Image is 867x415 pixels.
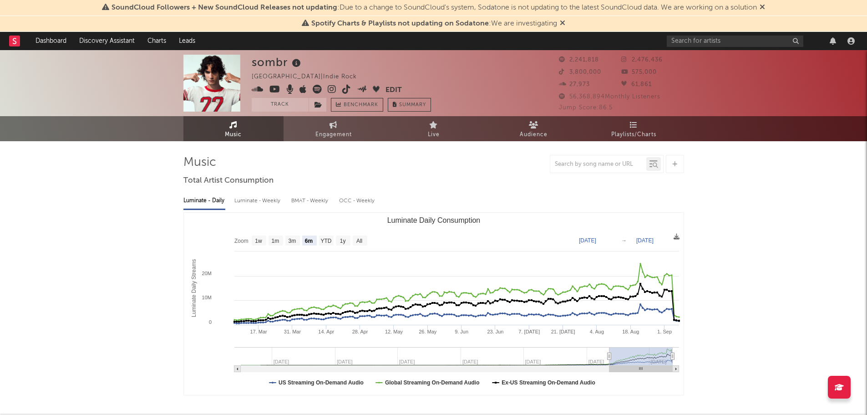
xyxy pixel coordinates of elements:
[520,129,548,140] span: Audience
[284,329,301,334] text: 31. Mar
[550,161,646,168] input: Search by song name or URL
[388,98,431,112] button: Summary
[352,329,368,334] text: 28. Apr
[255,238,262,244] text: 1w
[234,193,282,209] div: Luminate - Weekly
[311,20,489,27] span: Spotify Charts & Playlists not updating on Sodatone
[356,238,362,244] text: All
[318,329,334,334] text: 14. Apr
[344,100,378,111] span: Benchmark
[611,129,656,140] span: Playlists/Charts
[385,85,402,96] button: Edit
[271,238,279,244] text: 1m
[559,94,660,100] span: 56,368,894 Monthly Listeners
[284,116,384,141] a: Engagement
[288,238,296,244] text: 3m
[487,329,503,334] text: 23. Jun
[304,238,312,244] text: 6m
[225,129,242,140] span: Music
[112,4,337,11] span: SoundCloud Followers + New SoundCloud Releases not updating
[484,116,584,141] a: Audience
[657,329,672,334] text: 1. Sep
[315,129,352,140] span: Engagement
[387,216,480,224] text: Luminate Daily Consumption
[551,329,575,334] text: 21. [DATE]
[621,69,657,75] span: 575,000
[320,238,331,244] text: YTD
[183,116,284,141] a: Music
[559,57,599,63] span: 2,241,818
[29,32,73,50] a: Dashboard
[202,295,211,300] text: 10M
[311,20,557,27] span: : We are investigating
[428,129,440,140] span: Live
[279,379,364,386] text: US Streaming On-Demand Audio
[184,213,684,395] svg: Luminate Daily Consumption
[112,4,757,11] span: : Due to a change to SoundCloud's system, Sodatone is not updating to the latest SoundCloud data....
[502,379,595,386] text: Ex-US Streaming On-Demand Audio
[621,237,627,244] text: →
[208,319,211,325] text: 0
[252,98,309,112] button: Track
[419,329,437,334] text: 26. May
[202,271,211,276] text: 20M
[636,237,654,244] text: [DATE]
[183,193,225,209] div: Luminate - Daily
[340,238,345,244] text: 1y
[172,32,202,50] a: Leads
[560,20,565,27] span: Dismiss
[584,116,684,141] a: Playlists/Charts
[250,329,267,334] text: 17. Mar
[559,69,601,75] span: 3,800,000
[622,329,639,334] text: 18. Aug
[190,259,197,317] text: Luminate Daily Streams
[331,98,383,112] a: Benchmark
[589,329,603,334] text: 4. Aug
[621,57,663,63] span: 2,476,436
[252,55,303,70] div: sombr
[621,82,652,87] span: 61,861
[385,329,403,334] text: 12. May
[579,237,596,244] text: [DATE]
[385,379,479,386] text: Global Streaming On-Demand Audio
[667,36,803,47] input: Search for artists
[73,32,141,50] a: Discovery Assistant
[384,116,484,141] a: Live
[559,82,590,87] span: 27,973
[455,329,468,334] text: 9. Jun
[760,4,765,11] span: Dismiss
[518,329,540,334] text: 7. [DATE]
[399,102,426,108] span: Summary
[252,72,367,82] div: [GEOGRAPHIC_DATA] | Indie Rock
[339,193,375,209] div: OCC - Weekly
[234,238,248,244] text: Zoom
[183,175,274,186] span: Total Artist Consumption
[559,105,613,111] span: Jump Score: 86.5
[291,193,330,209] div: BMAT - Weekly
[141,32,172,50] a: Charts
